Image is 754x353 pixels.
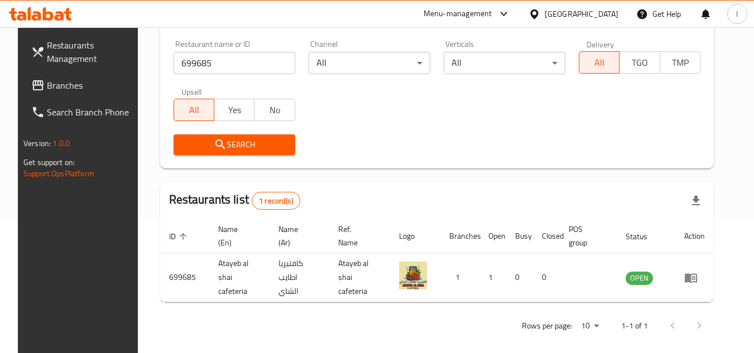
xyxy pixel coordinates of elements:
table: enhanced table [160,219,714,302]
button: Search [174,134,295,155]
p: Rows per page: [522,319,572,333]
div: [GEOGRAPHIC_DATA] [545,8,618,20]
th: Closed [533,219,560,253]
td: كافتيريا اطايب الشاي [270,253,329,302]
span: Name (En) [218,223,257,249]
th: Open [479,219,506,253]
span: Name (Ar) [278,223,316,249]
span: POS group [569,223,603,249]
label: Upsell [181,88,202,95]
th: Busy [506,219,533,253]
button: Yes [214,99,254,121]
a: Support.OpsPlatform [23,166,94,181]
p: 1-1 of 1 [621,319,648,333]
td: 699685 [160,253,209,302]
th: Action [675,219,714,253]
th: Logo [390,219,440,253]
button: No [254,99,295,121]
span: 1 record(s) [252,196,300,206]
span: All [584,55,615,71]
div: All [444,52,565,74]
div: Menu-management [424,7,492,21]
button: TGO [619,51,660,74]
span: Status [626,230,662,243]
span: Version: [23,136,51,151]
h2: Restaurants list [169,191,300,210]
span: Search Branch Phone [47,105,135,119]
span: Yes [219,102,250,118]
span: Ref. Name [338,223,377,249]
span: Search [183,138,286,152]
h2: Restaurant search [174,13,700,30]
td: 1 [440,253,479,302]
a: Search Branch Phone [22,99,144,125]
td: 1 [479,253,506,302]
td: 0 [533,253,560,302]
label: Delivery [587,40,614,48]
span: No [259,102,290,118]
span: OPEN [626,272,653,284]
button: All [579,51,619,74]
img: Atayeb al shai cafeteria [399,262,427,289]
span: All [179,102,210,118]
span: ID [169,230,190,243]
button: All [174,99,214,121]
span: Get support on: [23,155,75,170]
span: l [736,8,738,20]
span: Branches [47,79,135,92]
div: Rows per page: [577,318,603,335]
th: Branches [440,219,479,253]
td: 0 [506,253,533,302]
span: TMP [665,55,696,71]
div: Menu [684,271,705,284]
a: Branches [22,72,144,99]
span: Restaurants Management [47,38,135,65]
span: TGO [624,55,655,71]
button: TMP [660,51,700,74]
span: 1.0.0 [52,136,70,151]
input: Search for restaurant name or ID.. [174,52,295,74]
div: Export file [683,187,709,214]
a: Restaurants Management [22,32,144,72]
td: Atayeb al shai cafeteria [209,253,270,302]
div: Total records count [252,192,300,210]
div: All [309,52,430,74]
td: Atayeb al shai cafeteria [329,253,390,302]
